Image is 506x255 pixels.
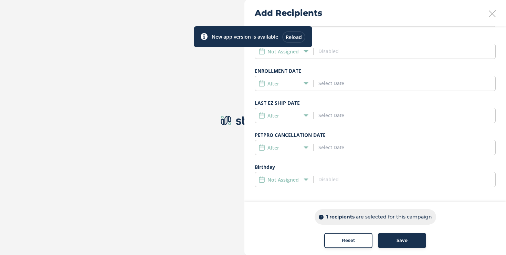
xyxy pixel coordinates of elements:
[378,233,426,248] button: Save
[397,237,408,244] span: Save
[255,163,496,171] label: Birthday
[255,99,496,106] label: LAST EZ SHIP DATE
[318,144,381,151] input: Select Date
[267,112,279,119] label: After
[282,31,305,43] div: Reload
[324,233,372,248] button: Reset
[255,35,496,42] label: FO with PV
[319,215,324,220] img: icon-info-dark-48f6c5f3.svg
[267,80,279,87] label: After
[218,113,288,129] img: logo-dark-0685b13c.svg
[318,80,381,87] input: Select Date
[255,67,496,74] label: ENROLLMENT DATE
[342,237,355,244] span: Reset
[201,33,208,40] img: icon-toast-info-b13014a2.svg
[267,144,279,151] label: After
[255,131,496,139] label: PETPRO CANCELLATION DATE
[472,222,506,255] iframe: Chat Widget
[267,176,299,183] label: Not Assigned
[212,33,278,40] label: New app version is available
[255,7,322,19] h2: Add Recipients
[267,48,299,55] label: Not Assigned
[356,213,432,221] p: are selected for this campaign
[318,112,381,119] input: Select Date
[326,213,355,221] p: 1 recipients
